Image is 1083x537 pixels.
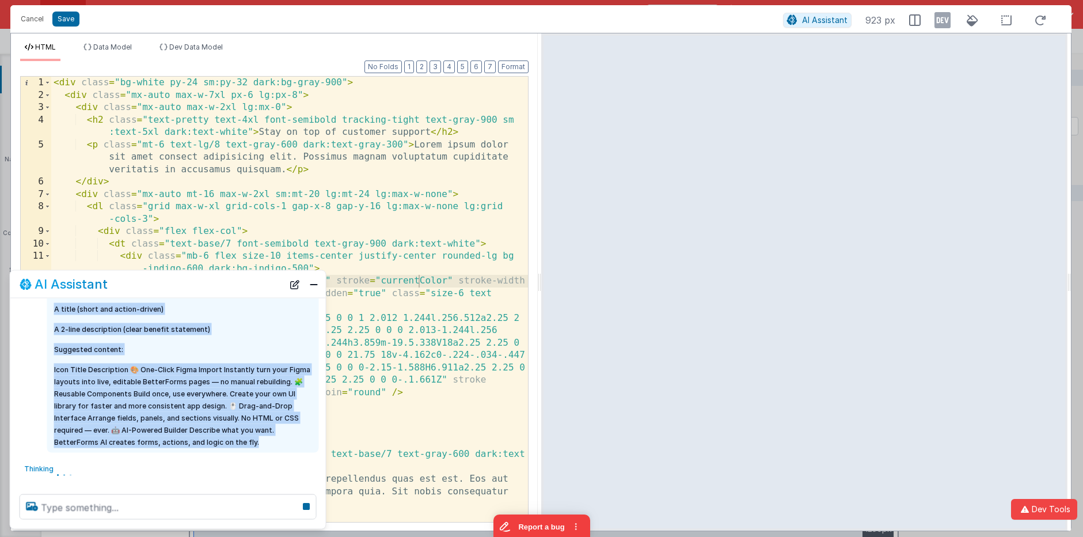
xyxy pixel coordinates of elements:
button: Format [498,60,529,73]
div: 2 [21,89,51,102]
div: 10 [21,238,51,251]
button: 1 [404,60,414,73]
span: AI Assistant [802,15,848,25]
div: 7 [21,188,51,201]
button: Close [306,276,321,292]
div: 8 [21,201,51,225]
button: Cancel [15,11,50,27]
div: 3 [21,101,51,114]
p: A title (short and action-driven) [54,303,312,315]
div: 9 [21,225,51,238]
button: 5 [457,60,468,73]
button: 7 [484,60,496,73]
span: . [69,464,73,481]
button: 2 [416,60,427,73]
button: 4 [443,60,455,73]
span: Thinking [24,464,54,481]
h2: AI Assistant [35,277,108,291]
span: 923 px [865,13,895,27]
span: Dev Data Model [169,43,223,51]
div: 1 [21,77,51,89]
div: 11 [21,250,51,275]
button: 6 [470,60,482,73]
button: Dev Tools [1011,499,1077,520]
div: 4 [21,114,51,139]
span: . [62,464,66,481]
button: AI Assistant [783,13,852,28]
p: A 2-line description (clear benefit statement) [54,323,312,335]
span: . [56,460,60,477]
button: 3 [430,60,441,73]
div: 5 [21,139,51,176]
button: Save [52,12,79,27]
p: Icon Title Description 🎨 One-Click Figma Import Instantly turn your Figma layouts into live, edit... [54,364,312,448]
div: 6 [21,176,51,188]
button: New Chat [287,276,303,292]
span: HTML [35,43,56,51]
span: Data Model [93,43,132,51]
button: No Folds [364,60,402,73]
p: Suggested content: [54,343,312,356]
